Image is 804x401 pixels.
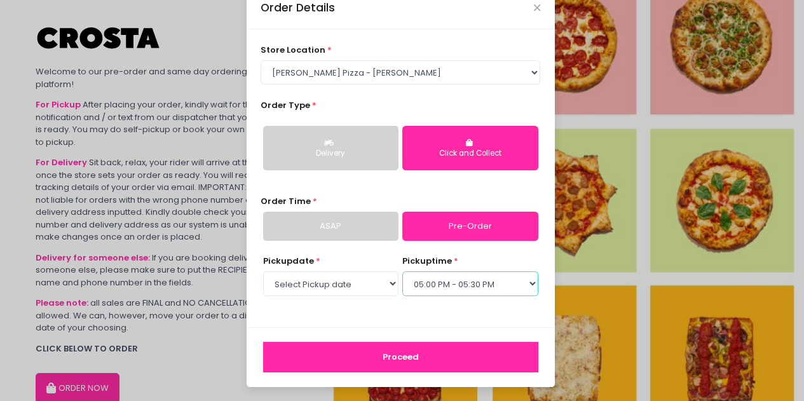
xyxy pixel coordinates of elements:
[261,195,311,207] span: Order Time
[534,4,540,11] button: Close
[402,126,538,170] button: Click and Collect
[261,99,310,111] span: Order Type
[402,255,452,267] span: pickup time
[263,255,314,267] span: Pickup date
[261,44,325,56] span: store location
[272,148,390,160] div: Delivery
[402,212,538,241] a: Pre-Order
[263,212,399,241] a: ASAP
[263,342,538,372] button: Proceed
[263,126,399,170] button: Delivery
[411,148,529,160] div: Click and Collect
